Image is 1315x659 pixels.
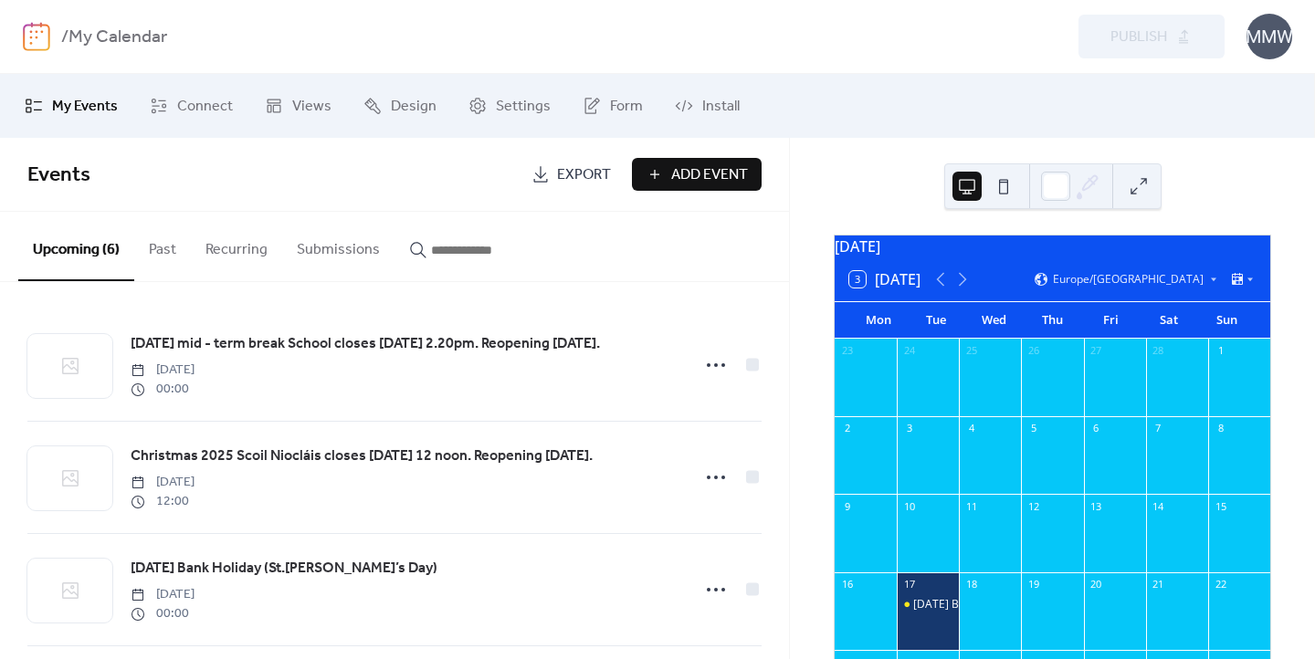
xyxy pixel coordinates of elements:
[68,20,167,55] b: My Calendar
[518,158,625,191] a: Export
[134,212,191,279] button: Past
[1152,578,1165,591] div: 21
[131,445,593,468] a: Christmas 2025 Scoil Niocláis closes [DATE] 12 noon. Reopening [DATE].
[292,96,331,118] span: Views
[965,302,1024,339] div: Wed
[902,578,916,591] div: 17
[569,81,657,131] a: Form
[1247,14,1292,59] div: MMW
[843,267,927,292] button: 3[DATE]
[23,22,50,51] img: logo
[964,422,978,435] div: 4
[1026,578,1040,591] div: 19
[849,302,908,339] div: Mon
[131,473,195,492] span: [DATE]
[835,235,1270,257] div: [DATE]
[840,344,854,358] div: 23
[27,155,90,195] span: Events
[902,344,916,358] div: 24
[964,578,978,591] div: 18
[136,81,247,131] a: Connect
[52,96,118,118] span: My Events
[557,164,611,186] span: Export
[1026,422,1040,435] div: 5
[897,597,959,612] div: March 2026 Bank Holiday (St. Patrick's Day)
[840,422,854,435] div: 2
[902,422,916,435] div: 3
[840,578,854,591] div: 16
[1152,344,1165,358] div: 28
[131,558,437,580] span: [DATE] Bank Holiday (St.[PERSON_NAME]’s Day)
[1214,344,1227,358] div: 1
[1197,302,1256,339] div: Sun
[610,96,643,118] span: Form
[1140,302,1198,339] div: Sat
[1152,499,1165,513] div: 14
[131,604,195,623] span: 00:00
[61,20,68,55] b: /
[131,585,195,604] span: [DATE]
[131,361,195,380] span: [DATE]
[496,96,551,118] span: Settings
[1089,422,1103,435] div: 6
[1089,499,1103,513] div: 13
[1026,499,1040,513] div: 12
[1152,422,1165,435] div: 7
[1089,344,1103,358] div: 27
[1081,302,1140,339] div: Fri
[1214,422,1227,435] div: 8
[902,499,916,513] div: 10
[908,302,966,339] div: Tue
[391,96,437,118] span: Design
[840,499,854,513] div: 9
[177,96,233,118] span: Connect
[913,597,1150,612] div: [DATE] Bank Holiday ([DATE][PERSON_NAME])
[964,499,978,513] div: 11
[1026,344,1040,358] div: 26
[1024,302,1082,339] div: Thu
[131,333,600,355] span: [DATE] mid - term break School closes [DATE] 2.20pm. Reopening [DATE].
[671,164,748,186] span: Add Event
[1089,578,1103,591] div: 20
[350,81,450,131] a: Design
[131,492,195,511] span: 12:00
[11,81,131,131] a: My Events
[131,332,600,356] a: [DATE] mid - term break School closes [DATE] 2.20pm. Reopening [DATE].
[251,81,345,131] a: Views
[131,380,195,399] span: 00:00
[131,557,437,581] a: [DATE] Bank Holiday (St.[PERSON_NAME]’s Day)
[1214,578,1227,591] div: 22
[661,81,753,131] a: Install
[282,212,394,279] button: Submissions
[1053,274,1204,285] span: Europe/[GEOGRAPHIC_DATA]
[964,344,978,358] div: 25
[632,158,762,191] button: Add Event
[455,81,564,131] a: Settings
[18,212,134,281] button: Upcoming (6)
[191,212,282,279] button: Recurring
[702,96,740,118] span: Install
[1214,499,1227,513] div: 15
[131,445,593,467] span: Christmas 2025 Scoil Niocláis closes [DATE] 12 noon. Reopening [DATE].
